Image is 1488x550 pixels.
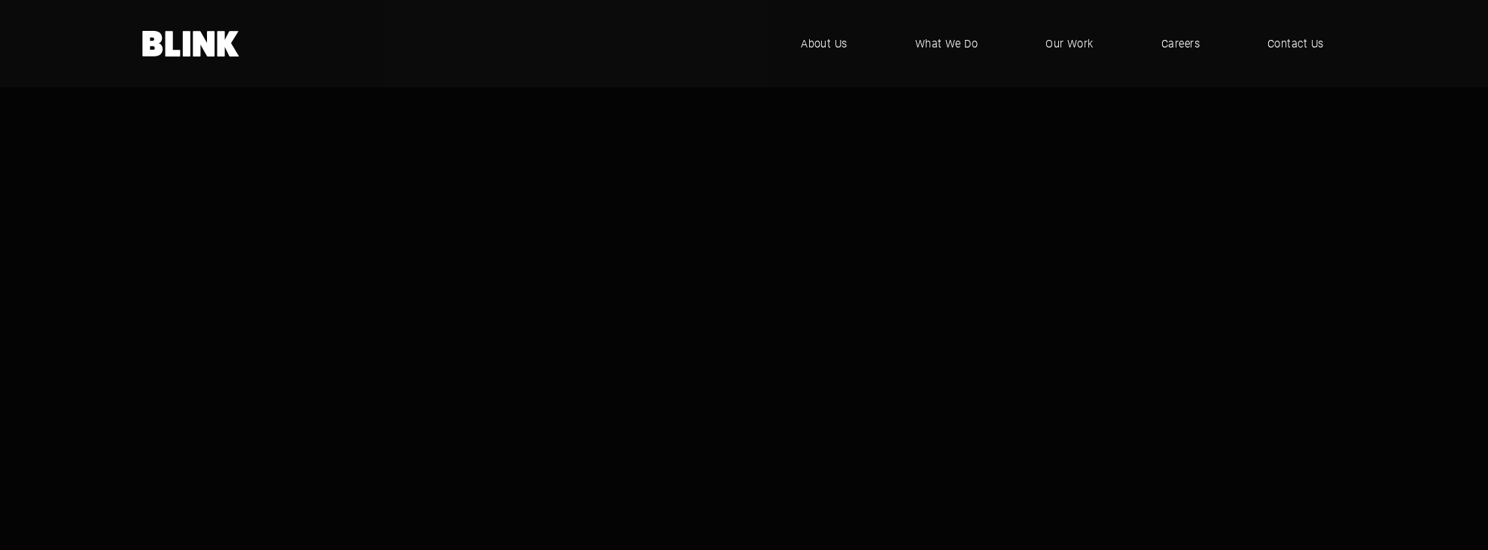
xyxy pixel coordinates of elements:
[1267,35,1324,52] span: Contact Us
[915,35,978,52] span: What We Do
[1139,21,1222,66] a: Careers
[778,21,870,66] a: About Us
[1023,21,1116,66] a: Our Work
[1161,35,1200,52] span: Careers
[801,35,847,52] span: About Us
[893,21,1001,66] a: What We Do
[142,31,240,57] a: Home
[1045,35,1094,52] span: Our Work
[1245,21,1347,66] a: Contact Us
